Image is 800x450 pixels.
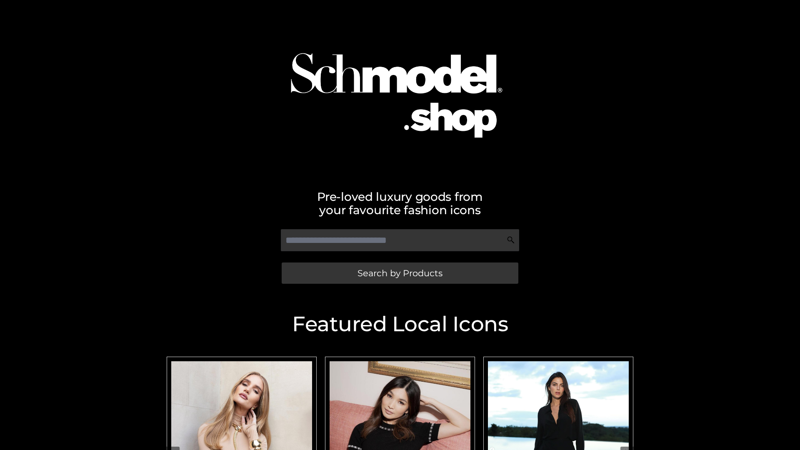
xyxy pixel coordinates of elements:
h2: Featured Local Icons​ [162,314,637,335]
h2: Pre-loved luxury goods from your favourite fashion icons [162,190,637,217]
a: Search by Products [282,262,518,284]
img: Search Icon [507,236,515,244]
span: Search by Products [357,269,442,277]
